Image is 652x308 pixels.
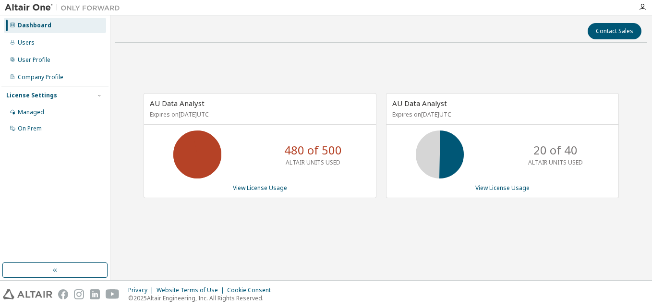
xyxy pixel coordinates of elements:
[588,23,641,39] button: Contact Sales
[286,158,340,166] p: ALTAIR UNITS USED
[6,92,57,99] div: License Settings
[18,22,51,29] div: Dashboard
[157,286,227,294] div: Website Terms of Use
[18,73,63,81] div: Company Profile
[106,289,120,299] img: youtube.svg
[128,286,157,294] div: Privacy
[58,289,68,299] img: facebook.svg
[18,125,42,132] div: On Prem
[150,98,205,108] span: AU Data Analyst
[233,184,287,192] a: View License Usage
[3,289,52,299] img: altair_logo.svg
[392,110,610,118] p: Expires on [DATE] UTC
[18,39,35,47] div: Users
[128,294,277,302] p: © 2025 Altair Engineering, Inc. All Rights Reserved.
[90,289,100,299] img: linkedin.svg
[74,289,84,299] img: instagram.svg
[18,56,50,64] div: User Profile
[18,108,44,116] div: Managed
[227,286,277,294] div: Cookie Consent
[533,142,578,158] p: 20 of 40
[392,98,447,108] span: AU Data Analyst
[528,158,583,166] p: ALTAIR UNITS USED
[5,3,125,12] img: Altair One
[150,110,368,118] p: Expires on [DATE] UTC
[284,142,342,158] p: 480 of 500
[475,184,530,192] a: View License Usage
